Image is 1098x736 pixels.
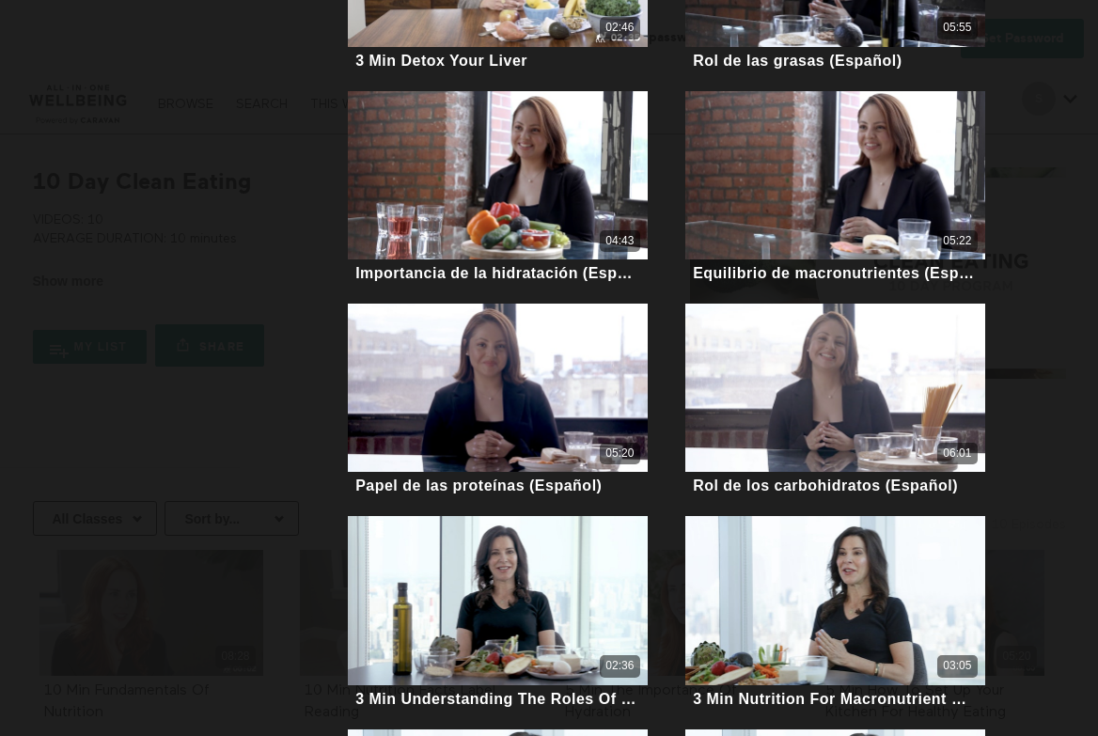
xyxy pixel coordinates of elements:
div: 03:05 [943,658,971,674]
div: 04:43 [605,233,634,249]
div: Equilibrio de macronutrientes (Español) [693,264,978,282]
div: 3 Min Detox Your Liver [355,52,527,70]
div: 3 Min Nutrition For Macronutrient Balance [693,690,978,708]
a: Papel de las proteínas (Español)05:20Papel de las proteínas (Español) [348,304,648,497]
div: 05:20 [605,446,634,462]
div: 02:46 [605,20,634,36]
a: 3 Min Understanding The Roles Of Protein02:363 Min Understanding The Roles Of Protein [348,516,648,710]
div: 05:55 [943,20,971,36]
div: 02:36 [605,658,634,674]
div: Papel de las proteínas (Español) [355,477,602,494]
a: Equilibrio de macronutrientes (Español)05:22Equilibrio de macronutrientes (Español) [685,91,985,285]
a: 3 Min Nutrition For Macronutrient Balance03:053 Min Nutrition For Macronutrient Balance [685,516,985,710]
a: Rol de los carbohidratos (Español)06:01Rol de los carbohidratos (Español) [685,304,985,497]
div: Rol de los carbohidratos (Español) [693,477,958,494]
div: Importancia de la hidratación (Español) [355,264,640,282]
div: 05:22 [943,233,971,249]
div: 06:01 [943,446,971,462]
a: Importancia de la hidratación (Español)04:43Importancia de la hidratación (Español) [348,91,648,285]
div: Rol de las grasas (Español) [693,52,902,70]
div: 3 Min Understanding The Roles Of Protein [355,690,640,708]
